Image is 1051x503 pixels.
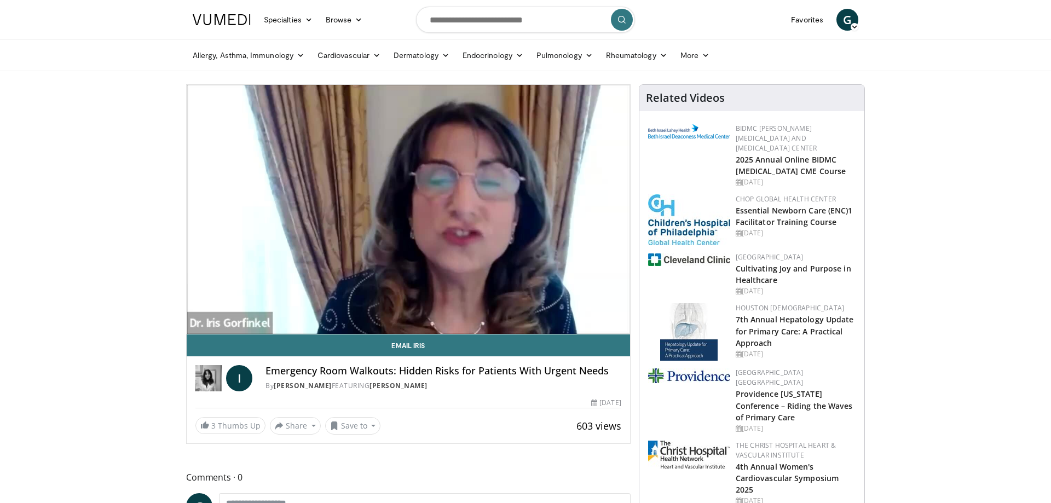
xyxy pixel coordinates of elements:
[369,381,428,390] a: [PERSON_NAME]
[736,349,856,359] div: [DATE]
[736,461,839,495] a: 4th Annual Women's Cardiovascular Symposium 2025
[736,424,856,433] div: [DATE]
[257,9,319,31] a: Specialties
[186,44,311,66] a: Allergy, Asthma, Immunology
[736,194,836,204] a: CHOP Global Health Center
[416,7,635,33] input: Search topics, interventions
[736,441,836,460] a: The Christ Hospital Heart & Vascular Institute
[736,286,856,296] div: [DATE]
[530,44,599,66] a: Pulmonology
[784,9,830,31] a: Favorites
[836,9,858,31] a: G
[387,44,456,66] a: Dermatology
[211,420,216,431] span: 3
[226,365,252,391] a: I
[195,417,265,434] a: 3 Thumbs Up
[599,44,674,66] a: Rheumatology
[265,365,621,377] h4: Emergency Room Walkouts: Hidden Risks for Patients With Urgent Needs
[195,365,222,391] img: Dr. Iris Gorfinkel
[270,417,321,435] button: Share
[736,389,853,422] a: Providence [US_STATE] Conference – Riding the Waves of Primary Care
[736,314,854,348] a: 7th Annual Hepatology Update for Primary Care: A Practical Approach
[736,124,817,153] a: BIDMC [PERSON_NAME][MEDICAL_DATA] and [MEDICAL_DATA] Center
[736,303,844,313] a: Houston [DEMOGRAPHIC_DATA]
[736,368,804,387] a: [GEOGRAPHIC_DATA] [GEOGRAPHIC_DATA]
[186,470,631,484] span: Comments 0
[265,381,621,391] div: By FEATURING
[274,381,332,390] a: [PERSON_NAME]
[187,85,630,334] video-js: Video Player
[736,205,853,227] a: Essential Newborn Care (ENC)1 Facilitator Training Course
[311,44,387,66] a: Cardiovascular
[736,228,856,238] div: [DATE]
[736,252,804,262] a: [GEOGRAPHIC_DATA]
[576,419,621,432] span: 603 views
[193,14,251,25] img: VuMedi Logo
[736,177,856,187] div: [DATE]
[648,124,730,138] img: c96b19ec-a48b-46a9-9095-935f19585444.png.150x105_q85_autocrop_double_scale_upscale_version-0.2.png
[648,194,730,245] img: 8fbf8b72-0f77-40e1-90f4-9648163fd298.jpg.150x105_q85_autocrop_double_scale_upscale_version-0.2.jpg
[325,417,381,435] button: Save to
[736,154,846,176] a: 2025 Annual Online BIDMC [MEDICAL_DATA] CME Course
[187,334,630,356] a: Email Iris
[648,368,730,383] img: 9aead070-c8c9-47a8-a231-d8565ac8732e.png.150x105_q85_autocrop_double_scale_upscale_version-0.2.jpg
[674,44,716,66] a: More
[646,91,725,105] h4: Related Videos
[648,253,730,266] img: 1ef99228-8384-4f7a-af87-49a18d542794.png.150x105_q85_autocrop_double_scale_upscale_version-0.2.jpg
[456,44,530,66] a: Endocrinology
[660,303,718,361] img: 83b65fa9-3c25-403e-891e-c43026028dd2.jpg.150x105_q85_autocrop_double_scale_upscale_version-0.2.jpg
[648,441,730,469] img: 32b1860c-ff7d-4915-9d2b-64ca529f373e.jpg.150x105_q85_autocrop_double_scale_upscale_version-0.2.jpg
[591,398,621,408] div: [DATE]
[736,263,851,285] a: Cultivating Joy and Purpose in Healthcare
[319,9,369,31] a: Browse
